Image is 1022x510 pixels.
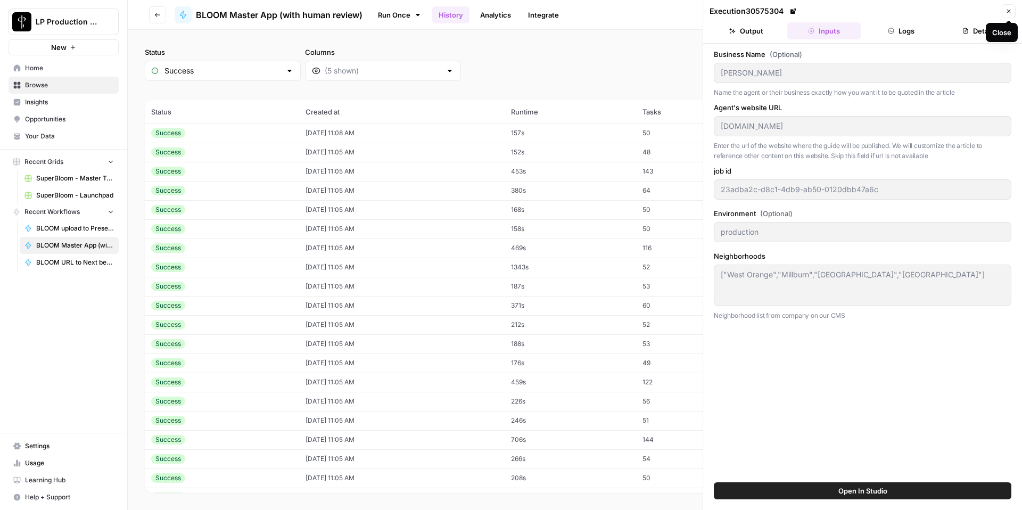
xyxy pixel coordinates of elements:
td: 212s [505,315,636,334]
input: (5 shown) [325,65,441,76]
div: Success [151,301,185,310]
td: 49 [636,353,740,373]
td: 143 [636,162,740,181]
th: Runtime [505,100,636,124]
span: SuperBloom - Master Topic List [36,174,114,183]
button: Open In Studio [714,482,1011,499]
td: 51 [636,411,740,430]
a: SuperBloom - Launchpad [20,187,119,204]
td: 208s [505,468,636,488]
span: SuperBloom - Launchpad [36,191,114,200]
div: Success [151,205,185,215]
button: Inputs [787,22,861,39]
td: [DATE] 11:05 AM [299,296,505,315]
td: 168s [505,200,636,219]
td: [DATE] 11:05 AM [299,258,505,277]
td: [DATE] 11:05 AM [299,162,505,181]
label: Business Name [714,49,1011,60]
input: Success [164,65,281,76]
div: Success [151,435,185,445]
td: 706s [505,430,636,449]
span: New [51,42,67,53]
td: [DATE] 11:05 AM [299,373,505,392]
button: Recent Workflows [9,204,119,220]
td: 48 [636,143,740,162]
div: Success [151,358,185,368]
div: Success [151,128,185,138]
td: 226s [505,392,636,411]
p: Name the agent or their business exactly how you want it to be quoted in the article [714,87,1011,98]
button: Help + Support [9,489,119,506]
span: Settings [25,441,114,451]
span: (Optional) [760,208,793,219]
td: 158s [505,219,636,238]
img: LP Production Workloads Logo [12,12,31,31]
span: Insights [25,97,114,107]
span: Recent Workflows [24,207,80,217]
a: BLOOM URL to Next best blog topic [20,254,119,271]
a: BLOOM upload to Presence (after Human Review) [20,220,119,237]
td: [DATE] 11:05 AM [299,449,505,468]
td: [DATE] 11:05 AM [299,488,505,507]
td: 152s [505,143,636,162]
td: [DATE] 11:05 AM [299,219,505,238]
label: job id [714,166,1011,176]
div: Success [151,243,185,253]
td: 122 [636,373,740,392]
div: Success [151,492,185,502]
th: Status [145,100,299,124]
button: Logs [865,22,938,39]
span: Help + Support [25,492,114,502]
a: Analytics [474,6,517,23]
div: Success [151,473,185,483]
a: History [432,6,469,23]
td: 380s [505,181,636,200]
td: 50 [636,124,740,143]
td: [DATE] 11:05 AM [299,353,505,373]
td: [DATE] 11:05 AM [299,392,505,411]
td: 50 [636,200,740,219]
div: Success [151,397,185,406]
p: Enter the url of the website where the guide will be published. We will customize the article to ... [714,141,1011,161]
div: Success [151,282,185,291]
label: Neighborhoods [714,251,1011,261]
td: 53 [636,334,740,353]
span: Recent Grids [24,157,63,167]
div: Success [151,262,185,272]
td: [DATE] 11:05 AM [299,315,505,334]
td: 187s [505,277,636,296]
label: Columns [305,47,461,57]
label: Status [145,47,301,57]
td: 54 [636,449,740,468]
textarea: ["West Orange","Millburn","[GEOGRAPHIC_DATA]","[GEOGRAPHIC_DATA]"] [721,269,1004,280]
td: [DATE] 11:05 AM [299,468,505,488]
span: BLOOM Master App (with human review) [196,9,362,21]
span: BLOOM URL to Next best blog topic [36,258,114,267]
td: [DATE] 11:05 AM [299,200,505,219]
button: Details [942,22,1016,39]
a: Home [9,60,119,77]
div: Success [151,339,185,349]
span: (10346 records) [145,81,1005,100]
td: [DATE] 11:05 AM [299,238,505,258]
p: Neighborhood list from company on our CMS [714,310,1011,321]
a: BLOOM Master App (with human review) [175,6,362,23]
span: BLOOM Master App (with human review) [36,241,114,250]
td: 188s [505,334,636,353]
a: Browse [9,77,119,94]
td: 56 [636,392,740,411]
td: 246s [505,411,636,430]
span: Browse [25,80,114,90]
button: Output [710,22,783,39]
a: Opportunities [9,111,119,128]
label: Environment [714,208,1011,219]
td: 453s [505,162,636,181]
span: Usage [25,458,114,468]
a: SuperBloom - Master Topic List [20,170,119,187]
td: 53 [636,277,740,296]
div: Success [151,167,185,176]
td: 144 [636,430,740,449]
button: New [9,39,119,55]
td: 50 [636,468,740,488]
td: 60 [636,296,740,315]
